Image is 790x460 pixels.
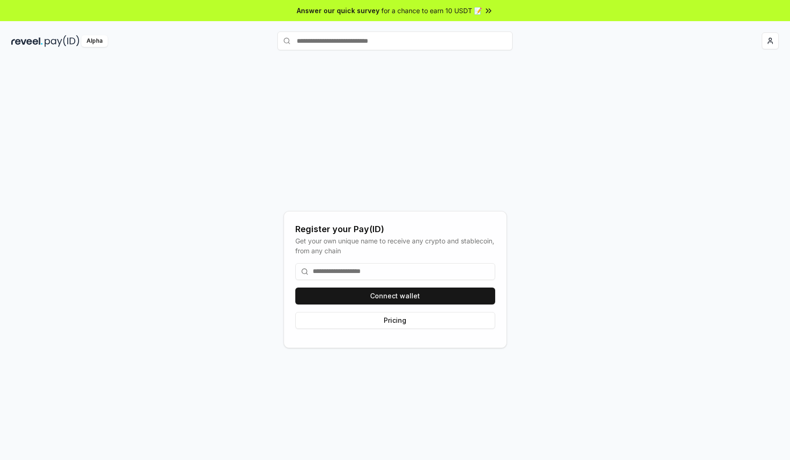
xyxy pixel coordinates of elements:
[81,35,108,47] div: Alpha
[295,223,495,236] div: Register your Pay(ID)
[45,35,79,47] img: pay_id
[11,35,43,47] img: reveel_dark
[295,236,495,256] div: Get your own unique name to receive any crypto and stablecoin, from any chain
[381,6,482,16] span: for a chance to earn 10 USDT 📝
[295,288,495,304] button: Connect wallet
[295,312,495,329] button: Pricing
[297,6,379,16] span: Answer our quick survey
